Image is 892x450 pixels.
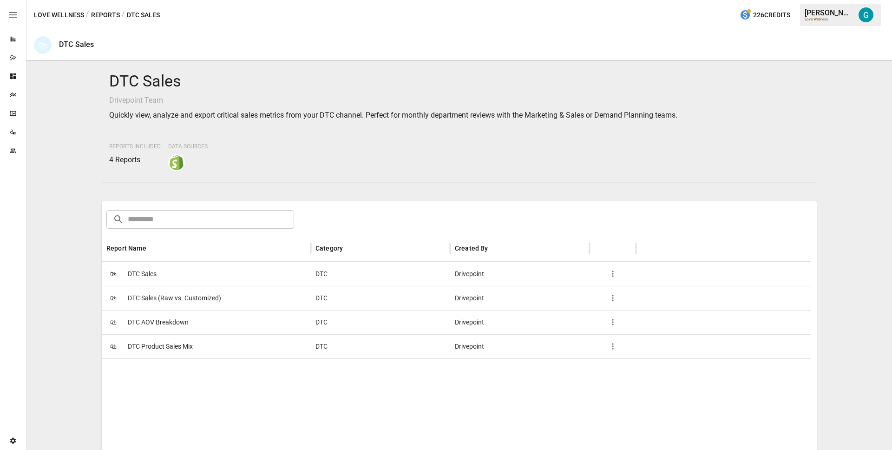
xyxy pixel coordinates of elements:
button: Sort [489,242,502,255]
span: DTC Sales [128,262,157,286]
div: DTC [311,286,450,310]
div: DTC Sales [59,40,94,49]
div: / [122,9,125,21]
span: DTC Sales (Raw vs. Customized) [128,286,221,310]
div: Drivepoint [450,334,590,358]
h4: DTC Sales [109,72,809,91]
button: 226Credits [736,7,794,24]
button: Reports [91,9,120,21]
button: Sort [344,242,357,255]
span: 226 Credits [753,9,790,21]
span: Reports Included [109,143,161,150]
img: shopify [169,155,184,170]
p: Drivepoint Team [109,95,809,106]
div: / [86,9,89,21]
div: Report Name [106,245,146,252]
span: Data Sources [168,143,208,150]
span: 🛍 [106,267,120,281]
div: Category [315,245,343,252]
div: DTC [311,334,450,358]
p: 4 Reports [109,154,161,165]
div: Drivepoint [450,262,590,286]
span: DTC Product Sales Mix [128,335,193,358]
button: Sort [147,242,160,255]
div: DTC [311,262,450,286]
span: 🛍 [106,291,120,305]
div: Created By [455,245,488,252]
div: DTC [311,310,450,334]
div: [PERSON_NAME] [805,8,853,17]
button: Love Wellness [34,9,84,21]
span: 🛍 [106,315,120,329]
div: Drivepoint [450,310,590,334]
p: Quickly view, analyze and export critical sales metrics from your DTC channel. Perfect for monthl... [109,110,809,121]
div: 🛍 [34,36,52,54]
div: Drivepoint [450,286,590,310]
button: Gavin Acres [853,2,879,28]
span: DTC AOV Breakdown [128,311,189,334]
img: Gavin Acres [859,7,873,22]
div: Love Wellness [805,17,853,21]
span: 🛍 [106,339,120,353]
